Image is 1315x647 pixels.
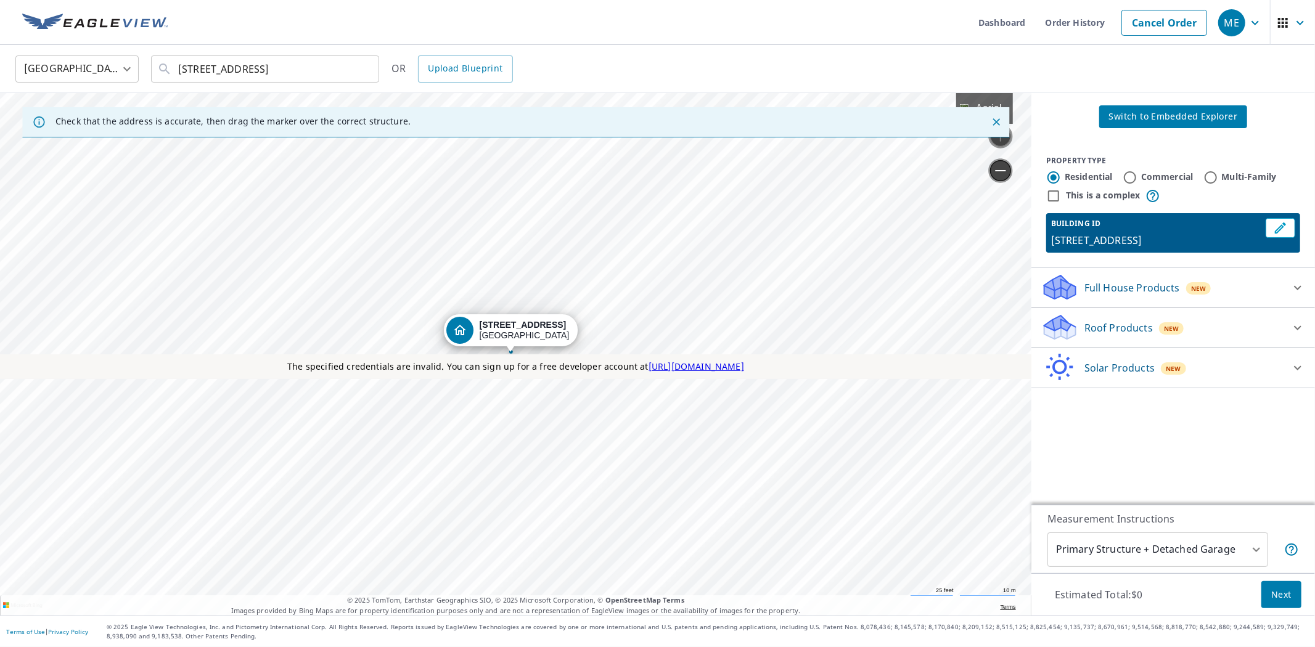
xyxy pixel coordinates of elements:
label: Multi-Family [1222,171,1277,183]
div: Full House ProductsNew [1041,273,1305,303]
button: Next [1261,581,1301,609]
a: [URL][DOMAIN_NAME] [649,360,744,372]
div: Aerial [956,93,1013,124]
div: [GEOGRAPHIC_DATA] [480,320,570,341]
span: New [1191,283,1206,293]
p: Estimated Total: $0 [1045,581,1153,608]
a: Upload Blueprint [418,55,512,83]
span: Your report will include the primary structure and a detached garage if one exists. [1284,542,1299,557]
p: Roof Products [1084,320,1153,335]
a: Privacy Policy [48,627,88,636]
div: ME [1218,9,1245,36]
p: | [6,628,88,635]
div: Solar ProductsNew [1041,353,1305,383]
span: New [1166,364,1181,373]
a: Cancel Order [1121,10,1207,36]
span: Upload Blueprint [428,61,502,76]
div: Dropped pin, building 1, Residential property, 1667 Westchester St Westland, MI 48186 [444,314,578,352]
a: Current Level 20, Zoom Out [988,158,1013,183]
div: PROPERTY TYPE [1046,155,1300,166]
a: Terms [663,595,684,604]
a: OpenStreetMap [605,595,661,604]
label: This is a complex [1066,189,1141,201]
span: New [1164,323,1179,333]
div: Primary Structure + Detached Garage [1047,532,1268,567]
label: Residential [1065,171,1113,183]
a: Terms of Use [6,627,45,636]
p: [STREET_ADDRESS] [1051,233,1261,248]
strong: [STREET_ADDRESS] [480,320,567,330]
div: Aerial [972,93,1006,124]
div: Roof ProductsNew [1041,313,1305,343]
span: Next [1271,587,1292,603]
div: OR [391,55,513,83]
p: Full House Products [1084,280,1180,295]
a: Terms [1001,603,1016,611]
p: Check that the address is accurate, then drag the marker over the correct structure. [55,116,411,127]
p: Solar Products [1084,360,1155,375]
p: © 2025 Eagle View Technologies, Inc. and Pictometry International Corp. All Rights Reserved. Repo... [107,622,1309,641]
button: Close [988,114,1004,130]
div: [GEOGRAPHIC_DATA] [15,52,139,86]
span: Switch to Embedded Explorer [1109,109,1238,124]
img: EV Logo [22,14,168,32]
p: BUILDING ID [1051,218,1100,229]
span: © 2025 TomTom, Earthstar Geographics SIO, © 2025 Microsoft Corporation, © [347,595,684,606]
button: Edit building 1 [1266,218,1295,238]
button: Switch to Embedded Explorer [1099,105,1248,128]
label: Commercial [1141,171,1194,183]
p: Measurement Instructions [1047,511,1299,526]
input: Search by address or latitude-longitude [178,52,354,86]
